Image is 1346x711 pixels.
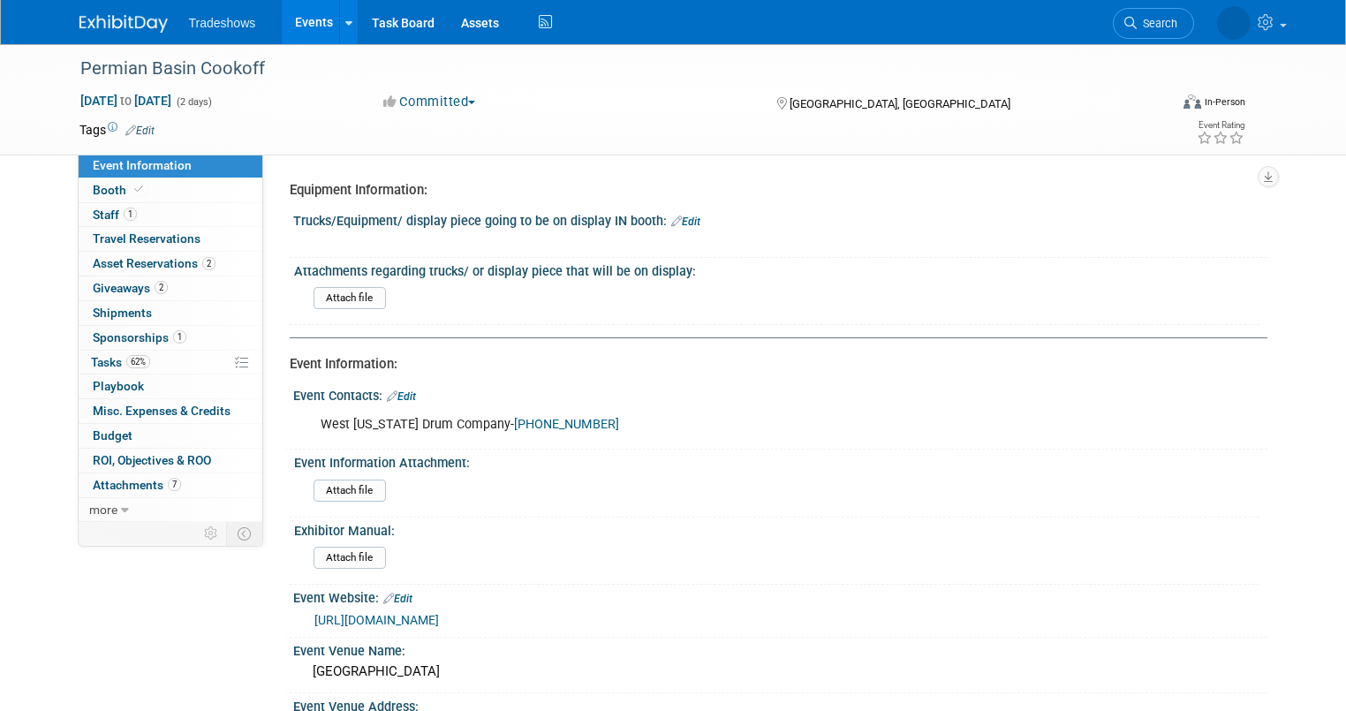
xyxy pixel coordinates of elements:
div: West [US_STATE] Drum Company- [308,407,1078,442]
a: Asset Reservations2 [79,252,262,276]
img: Format-Inperson.png [1183,95,1201,109]
div: [GEOGRAPHIC_DATA] [306,658,1254,685]
span: Giveaways [93,281,168,295]
a: [URL][DOMAIN_NAME] [314,613,439,627]
div: Event Venue Name: [293,638,1267,660]
a: Edit [383,593,412,605]
a: [PHONE_NUMBER] [514,417,619,432]
div: Equipment Information: [290,181,1254,200]
img: Kay Reynolds [1217,6,1251,40]
div: Attachments regarding trucks/ or display piece that will be on display: [294,258,1259,280]
td: Tags [79,121,155,139]
span: Tasks [91,355,150,369]
a: Shipments [79,301,262,325]
div: In-Person [1204,95,1245,109]
button: Committed [377,93,482,111]
div: Permian Basin Cookoff [74,53,1146,85]
span: ROI, Objectives & ROO [93,453,211,467]
a: ROI, Objectives & ROO [79,449,262,473]
a: Tasks62% [79,351,262,374]
span: Shipments [93,306,152,320]
span: 7 [168,478,181,491]
a: Edit [387,390,416,403]
a: Staff1 [79,203,262,227]
span: 1 [124,208,137,221]
a: Edit [125,125,155,137]
a: Giveaways2 [79,276,262,300]
a: Booth [79,178,262,202]
span: 2 [155,281,168,294]
td: Toggle Event Tabs [226,522,262,545]
span: more [89,503,117,517]
span: to [117,94,134,108]
span: Budget [93,428,132,442]
a: more [79,498,262,522]
div: Event Format [1073,92,1245,118]
div: Event Information: [290,355,1254,374]
div: Event Website: [293,585,1267,608]
div: Event Rating [1197,121,1244,130]
a: Travel Reservations [79,227,262,251]
div: Event Contacts: [293,382,1267,405]
span: [DATE] [DATE] [79,93,172,109]
a: Playbook [79,374,262,398]
div: Trucks/Equipment/ display piece going to be on display IN booth: [293,208,1267,231]
td: Personalize Event Tab Strip [196,522,227,545]
div: Exhibitor Manual: [294,518,1259,540]
a: Search [1113,8,1194,39]
span: Event Information [93,158,192,172]
img: ExhibitDay [79,15,168,33]
span: 1 [173,330,186,344]
a: Attachments7 [79,473,262,497]
span: 62% [126,355,150,368]
div: Event Information Attachment: [294,450,1259,472]
span: Travel Reservations [93,231,200,246]
span: Playbook [93,379,144,393]
i: Booth reservation complete [134,185,143,194]
span: Booth [93,183,147,197]
a: Edit [671,216,700,228]
a: Event Information [79,154,262,178]
span: Search [1137,17,1177,30]
span: [GEOGRAPHIC_DATA], [GEOGRAPHIC_DATA] [790,97,1010,110]
span: Misc. Expenses & Credits [93,404,231,418]
span: Staff [93,208,137,222]
a: Budget [79,424,262,448]
span: Asset Reservations [93,256,216,270]
span: Tradeshows [189,16,256,30]
a: Misc. Expenses & Credits [79,399,262,423]
a: Sponsorships1 [79,326,262,350]
span: 2 [202,257,216,270]
span: Attachments [93,478,181,492]
span: Sponsorships [93,330,186,344]
span: (2 days) [175,96,212,108]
